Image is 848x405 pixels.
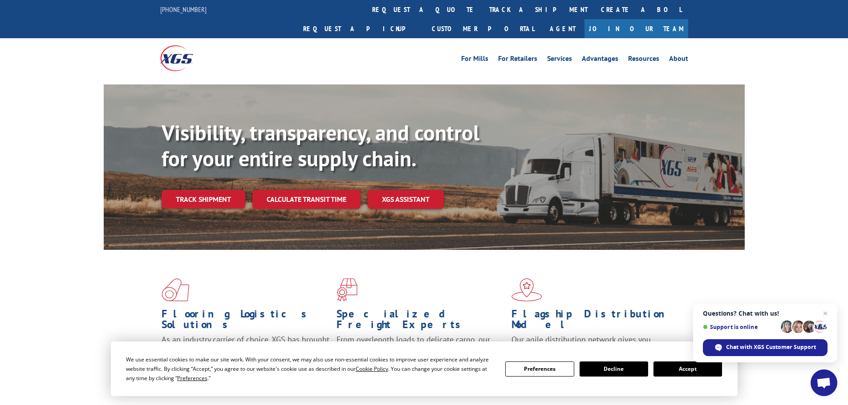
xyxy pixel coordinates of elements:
a: Calculate transit time [252,190,361,209]
p: From overlength loads to delicate cargo, our experienced staff knows the best way to move your fr... [337,334,505,374]
a: Resources [628,55,659,65]
h1: Specialized Freight Experts [337,309,505,334]
img: xgs-icon-total-supply-chain-intelligence-red [162,278,189,301]
a: [PHONE_NUMBER] [160,5,207,14]
span: Our agile distribution network gives you nationwide inventory management on demand. [511,334,675,355]
a: Join Our Team [584,19,688,38]
a: XGS ASSISTANT [368,190,444,209]
div: Chat with XGS Customer Support [703,339,828,356]
a: About [669,55,688,65]
span: Close chat [820,308,831,319]
img: xgs-icon-focused-on-flooring-red [337,278,357,301]
button: Preferences [505,361,574,377]
span: Cookie Policy [356,365,388,373]
img: xgs-icon-flagship-distribution-model-red [511,278,542,301]
button: Accept [653,361,722,377]
a: For Retailers [498,55,537,65]
a: Agent [541,19,584,38]
div: Open chat [811,369,837,396]
span: Chat with XGS Customer Support [726,343,816,351]
a: Track shipment [162,190,245,209]
span: Questions? Chat with us! [703,310,828,317]
a: Customer Portal [425,19,541,38]
span: Preferences [177,374,207,382]
a: Advantages [582,55,618,65]
a: For Mills [461,55,488,65]
b: Visibility, transparency, and control for your entire supply chain. [162,119,479,172]
span: As an industry carrier of choice, XGS has brought innovation and dedication to flooring logistics... [162,334,329,366]
a: Request a pickup [296,19,425,38]
span: Support is online [703,324,778,330]
button: Decline [580,361,648,377]
div: Cookie Consent Prompt [111,341,738,396]
h1: Flagship Distribution Model [511,309,680,334]
a: Services [547,55,572,65]
div: We use essential cookies to make our site work. With your consent, we may also use non-essential ... [126,355,495,383]
h1: Flooring Logistics Solutions [162,309,330,334]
